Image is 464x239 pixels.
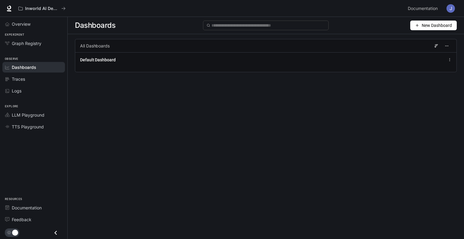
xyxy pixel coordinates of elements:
[25,6,59,11] p: Inworld AI Demos
[2,38,65,49] a: Graph Registry
[75,19,115,31] span: Dashboards
[422,22,452,29] span: New Dashboard
[12,76,25,82] span: Traces
[2,214,65,225] a: Feedback
[2,110,65,120] a: LLM Playground
[446,4,455,13] img: User avatar
[2,202,65,213] a: Documentation
[445,2,457,15] button: User avatar
[12,88,21,94] span: Logs
[12,205,42,211] span: Documentation
[2,62,65,73] a: Dashboards
[12,112,44,118] span: LLM Playground
[405,2,442,15] a: Documentation
[12,64,36,70] span: Dashboards
[12,124,44,130] span: TTS Playground
[2,86,65,96] a: Logs
[12,216,31,223] span: Feedback
[80,43,110,49] span: All Dashboards
[410,21,457,30] button: New Dashboard
[408,5,438,12] span: Documentation
[80,57,116,63] a: Default Dashboard
[49,227,63,239] button: Close drawer
[2,121,65,132] a: TTS Playground
[2,19,65,29] a: Overview
[16,2,68,15] button: All workspaces
[12,21,31,27] span: Overview
[2,74,65,84] a: Traces
[12,40,41,47] span: Graph Registry
[12,229,18,236] span: Dark mode toggle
